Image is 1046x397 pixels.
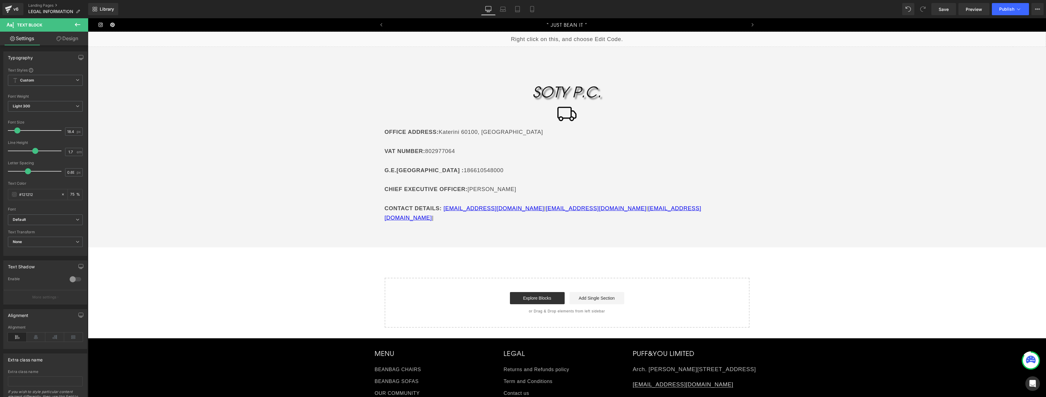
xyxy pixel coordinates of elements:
[458,187,559,193] a: [EMAIL_ADDRESS][DOMAIN_NAME]
[297,149,376,155] strong: G.E.[GEOGRAPHIC_DATA] :
[939,6,949,12] span: Save
[545,363,646,369] a: [EMAIL_ADDRESS][DOMAIN_NAME]
[45,32,89,45] a: Design
[8,141,83,145] div: Line Height
[8,94,83,99] div: Font Weight
[8,68,83,72] div: Text Styles
[8,354,43,362] div: Extra class name
[355,187,456,193] a: [EMAIL_ADDRESS][DOMAIN_NAME]
[88,3,118,15] a: New Library
[32,294,57,300] p: More settings
[902,3,914,15] button: Undo
[416,347,481,357] a: Returns and Refunds policy
[297,187,354,193] strong: CONTACT DETAILS:
[297,187,614,203] a: [EMAIL_ADDRESS][DOMAIN_NAME]
[416,331,542,340] h2: LEGAL
[77,170,82,174] span: px
[8,261,35,269] div: Text Shadow
[958,3,989,15] a: Preview
[8,207,83,211] div: Font
[12,5,20,13] div: v6
[545,346,671,356] p: Arch. [PERSON_NAME][STREET_ADDRESS]
[481,3,496,15] a: Desktop
[510,3,525,15] a: Tablet
[8,370,83,374] div: Extra class name
[999,7,1014,12] span: Publish
[422,274,477,286] a: Explore Blocks
[297,109,662,118] p: Katerini 60100, [GEOGRAPHIC_DATA]
[445,64,513,82] i: SOTY P.C.
[992,3,1029,15] button: Publish
[459,4,500,10] span: “ JUST BEAN IT ”
[335,130,337,136] strong: :
[19,191,58,198] input: Color
[13,104,30,108] b: Light 300
[1031,3,1044,15] button: More
[966,6,982,12] span: Preview
[77,150,82,154] span: em
[8,161,83,165] div: Letter Spacing
[297,130,335,136] strong: VAT NUMBER
[1025,376,1040,391] div: Open Intercom Messenger
[525,3,539,15] a: Mobile
[20,78,34,83] b: Custom
[4,290,87,304] button: More settings
[496,3,510,15] a: Laptop
[13,239,22,244] b: None
[297,166,662,176] p: [PERSON_NAME]
[8,309,29,318] div: Alignment
[100,6,114,12] span: Library
[349,110,351,117] strong: :
[68,189,82,200] div: %
[416,357,465,369] a: Term and Conditions
[28,9,73,14] span: LEGAL INFORMATION
[297,168,380,174] strong: CHIEF EXECUTIVE OFFICER:
[17,23,42,27] span: Text Block
[8,181,83,186] div: Text Color
[297,185,662,204] p: | | |
[8,230,83,234] div: Text Transform
[416,369,441,381] a: Contact us
[287,331,413,340] h2: MENU
[28,3,88,8] a: Landing Pages
[545,331,671,340] h2: PUFF&YOU LIMITED
[2,3,23,15] a: v6
[8,52,33,60] div: Typography
[307,291,652,295] p: or Drag & Drop elements from left sidebar
[8,120,83,124] div: Font Size
[917,3,929,15] button: Redo
[13,217,26,222] i: Default
[287,357,331,369] a: BEANBAG SOFAS
[77,130,82,134] span: px
[287,347,333,357] a: BEANBAG CHAIRS
[8,325,83,329] div: Alignment
[297,147,662,157] p: 186610548000
[482,274,536,286] a: Add Single Section
[287,369,332,381] a: OUR COMMUNITY
[297,128,662,138] p: 802977064
[297,110,349,117] strong: OFFICE ADDRESS
[8,277,64,283] div: Enable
